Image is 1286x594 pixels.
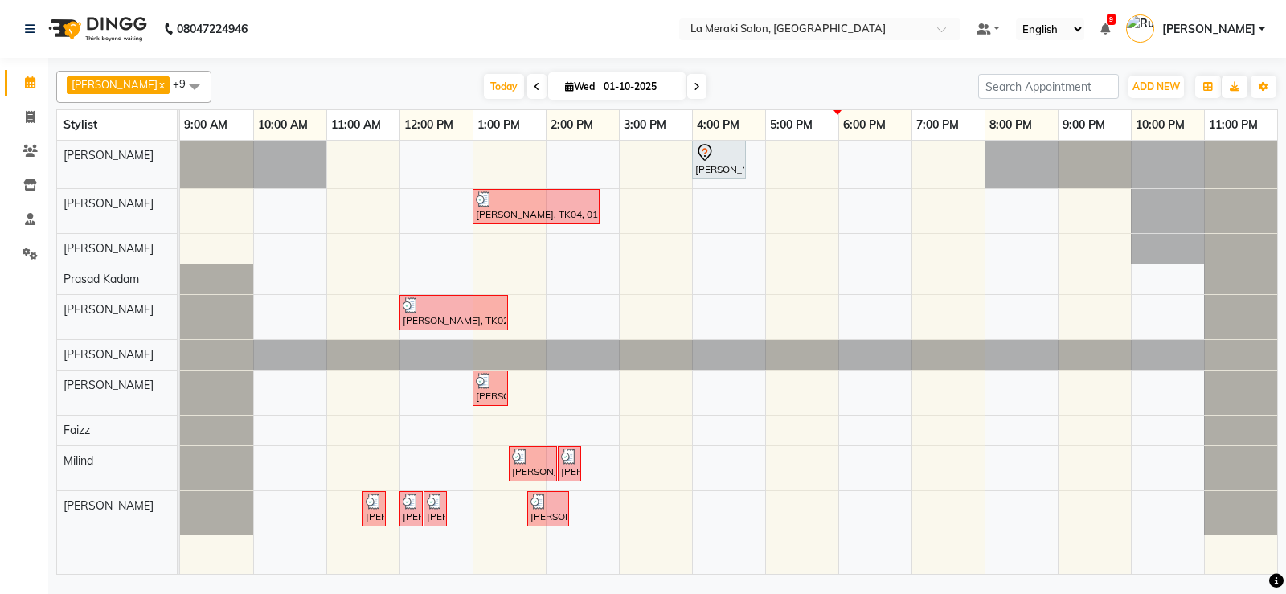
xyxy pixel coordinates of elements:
[978,74,1119,99] input: Search Appointment
[1100,22,1110,36] a: 9
[401,494,421,524] div: [PERSON_NAME], TK01, 12:00 PM-12:20 PM, Eye Brows Threading
[620,113,670,137] a: 3:00 PM
[1126,14,1154,43] img: Rupal Jagirdar
[1162,21,1255,38] span: [PERSON_NAME]
[561,80,599,92] span: Wed
[1132,113,1189,137] a: 10:00 PM
[559,449,580,479] div: [PERSON_NAME], TK02, 02:10 PM-02:25 PM, Nail Cut & File
[72,78,158,91] span: [PERSON_NAME]
[63,241,154,256] span: [PERSON_NAME]
[327,113,385,137] a: 11:00 AM
[425,494,445,524] div: [PERSON_NAME], TK01, 12:20 PM-12:30 PM, Upper Lip Threading
[63,302,154,317] span: [PERSON_NAME]
[401,297,506,328] div: [PERSON_NAME], TK02, 12:00 PM-01:30 PM, Stylist Root Touch Up
[63,148,154,162] span: [PERSON_NAME]
[1205,113,1262,137] a: 11:00 PM
[484,74,524,99] span: Today
[1132,80,1180,92] span: ADD NEW
[474,373,506,404] div: [PERSON_NAME], TK03, 01:00 PM-01:30 PM, Premium [PERSON_NAME]
[41,6,151,51] img: logo
[529,494,567,524] div: [PERSON_NAME], TK04, 01:45 PM-02:20 PM, Rica Ears [DEMOGRAPHIC_DATA]/[DEMOGRAPHIC_DATA],[PERSON_N...
[63,423,90,437] span: Faizz
[766,113,817,137] a: 5:00 PM
[63,347,154,362] span: [PERSON_NAME]
[63,196,154,211] span: [PERSON_NAME]
[599,75,679,99] input: 2025-10-01
[180,113,231,137] a: 9:00 AM
[839,113,890,137] a: 6:00 PM
[63,117,97,132] span: Stylist
[1128,76,1184,98] button: ADD NEW
[400,113,457,137] a: 12:00 PM
[63,378,154,392] span: [PERSON_NAME]
[177,6,248,51] b: 08047224946
[63,272,139,286] span: Prasad Kadam
[912,113,963,137] a: 7:00 PM
[473,113,524,137] a: 1:00 PM
[173,77,198,90] span: +9
[1059,113,1109,137] a: 9:00 PM
[158,78,165,91] a: x
[364,494,384,524] div: [PERSON_NAME], TK01, 11:30 AM-11:40 AM, Forehead Threading
[254,113,312,137] a: 10:00 AM
[63,498,154,513] span: [PERSON_NAME]
[547,113,597,137] a: 2:00 PM
[63,453,93,468] span: Milind
[693,113,743,137] a: 4:00 PM
[985,113,1036,137] a: 8:00 PM
[1107,14,1116,25] span: 9
[474,191,598,222] div: [PERSON_NAME], TK04, 01:00 PM-02:45 PM, Senior Stylist Level Men's Haircut,Men's Hair Color Senio...
[510,449,555,479] div: [PERSON_NAME], TK02, 01:30 PM-02:10 PM, Classic Pedicure Coffee
[694,143,744,177] div: [PERSON_NAME], TK05, 04:00 PM-04:45 PM, Senior Stylist Level [DEMOGRAPHIC_DATA] Haircut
